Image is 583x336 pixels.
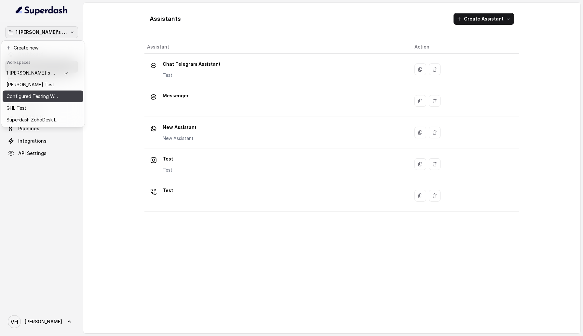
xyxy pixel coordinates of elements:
p: Superdash ZohoDesk Integration [7,116,59,124]
p: [PERSON_NAME] Test [7,81,54,89]
div: 1 [PERSON_NAME]'s Workspace [1,41,85,127]
p: 1 [PERSON_NAME]'s Workspace [16,28,68,36]
p: GHL Test [7,104,26,112]
button: Create new [3,42,83,54]
button: 1 [PERSON_NAME]'s Workspace [5,26,78,38]
p: Configured Testing Workspace [7,92,59,100]
header: Workspaces [3,57,83,67]
p: 1 [PERSON_NAME]'s Workspace [7,69,59,77]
